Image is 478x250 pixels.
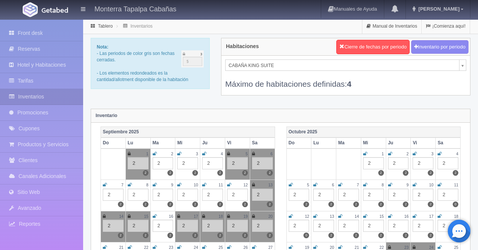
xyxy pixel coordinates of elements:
[153,157,173,169] div: 2
[332,183,334,187] small: 6
[96,113,117,118] strong: Inventario
[194,245,198,250] small: 24
[313,189,334,201] div: 2
[268,245,272,250] small: 27
[403,202,408,207] label: 2
[194,214,198,219] small: 17
[453,202,458,207] label: 0
[268,214,272,219] small: 20
[428,170,433,176] label: 2
[153,189,173,201] div: 2
[355,214,359,219] small: 14
[411,137,436,148] th: Vi
[347,80,351,88] b: 4
[267,170,272,176] label: 2
[303,233,309,238] label: 0
[227,157,248,169] div: 2
[219,214,223,219] small: 18
[378,170,384,176] label: 2
[289,220,309,232] div: 2
[330,214,334,219] small: 13
[242,202,248,207] label: 2
[119,245,123,250] small: 21
[432,152,434,156] small: 3
[192,233,198,238] label: 2
[328,233,334,238] label: 2
[404,245,408,250] small: 23
[363,220,384,232] div: 2
[196,152,198,156] small: 3
[411,40,469,54] button: Inventario por periodo
[128,189,149,201] div: 2
[362,19,421,34] a: Manual de Inventarios
[167,170,173,176] label: 2
[338,189,359,201] div: 2
[202,189,223,201] div: 2
[200,137,225,148] th: Ju
[403,170,408,176] label: 2
[119,214,123,219] small: 14
[268,183,272,187] small: 13
[305,214,309,219] small: 12
[252,220,273,232] div: 2
[225,71,466,89] div: Máximo de habitaciones definidas:
[271,152,273,156] small: 6
[330,245,334,250] small: 20
[217,170,223,176] label: 2
[23,2,38,17] img: Getabed
[286,127,461,137] th: Octubre 2025
[252,157,273,169] div: 2
[336,40,410,54] button: Cierre de fechas por periodo
[192,170,198,176] label: 2
[305,245,309,250] small: 19
[252,189,273,201] div: 2
[146,152,149,156] small: 1
[429,245,433,250] small: 24
[388,157,409,169] div: 2
[429,214,433,219] small: 17
[167,202,173,207] label: 2
[454,214,458,219] small: 18
[121,183,124,187] small: 7
[429,183,433,187] small: 10
[181,50,204,67] img: cutoff.png
[267,202,272,207] label: 2
[407,183,409,187] small: 9
[413,220,433,232] div: 2
[42,7,68,13] img: Getabed
[243,183,248,187] small: 12
[388,189,409,201] div: 2
[103,220,124,232] div: 2
[289,189,309,201] div: 2
[242,170,248,176] label: 2
[227,220,248,232] div: 2
[171,183,173,187] small: 9
[363,189,384,201] div: 2
[175,137,200,148] th: Mi
[169,245,173,250] small: 23
[336,137,361,148] th: Ma
[128,220,149,232] div: 2
[307,183,309,187] small: 5
[428,202,433,207] label: 2
[379,245,384,250] small: 22
[171,152,173,156] small: 2
[311,137,336,148] th: Lu
[454,245,458,250] small: 25
[303,202,309,207] label: 2
[101,137,126,148] th: Do
[177,189,198,201] div: 2
[150,137,175,148] th: Ma
[225,59,466,71] a: CABAÑA KING SUITE
[413,189,433,201] div: 2
[177,157,198,169] div: 2
[438,157,458,169] div: 2
[103,189,124,201] div: 2
[144,245,148,250] small: 22
[422,19,470,34] a: ¡Comienza aquí!
[118,202,124,207] label: 2
[202,220,223,232] div: 2
[91,38,210,89] div: - Las periodos de color gris son fechas cerradas. - Los elementos redondeados es la cantidad/allo...
[413,157,433,169] div: 2
[225,137,250,148] th: Vi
